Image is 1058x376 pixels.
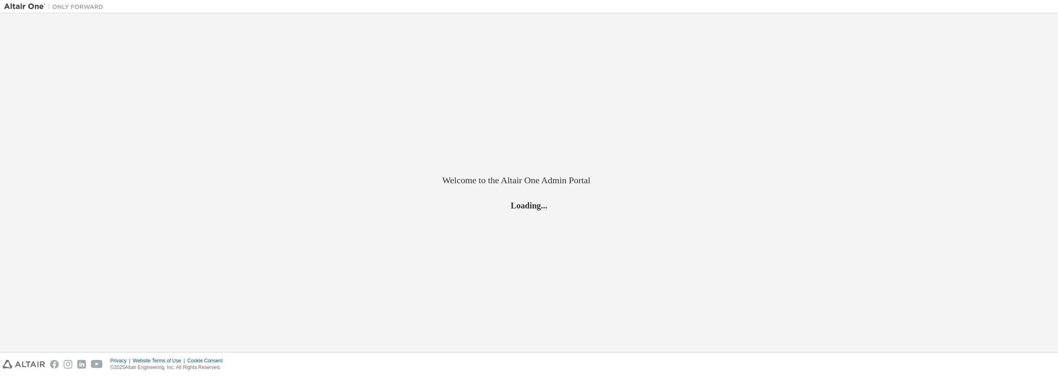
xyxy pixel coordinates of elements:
[50,360,59,369] img: facebook.svg
[442,200,616,210] h2: Loading...
[64,360,72,369] img: instagram.svg
[77,360,86,369] img: linkedin.svg
[4,2,107,11] img: Altair One
[133,357,187,364] div: Website Terms of Use
[110,357,133,364] div: Privacy
[2,360,45,369] img: altair_logo.svg
[187,357,227,364] div: Cookie Consent
[110,364,228,371] p: © 2025 Altair Engineering, Inc. All Rights Reserved.
[91,360,103,369] img: youtube.svg
[442,175,616,186] h2: Welcome to the Altair One Admin Portal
